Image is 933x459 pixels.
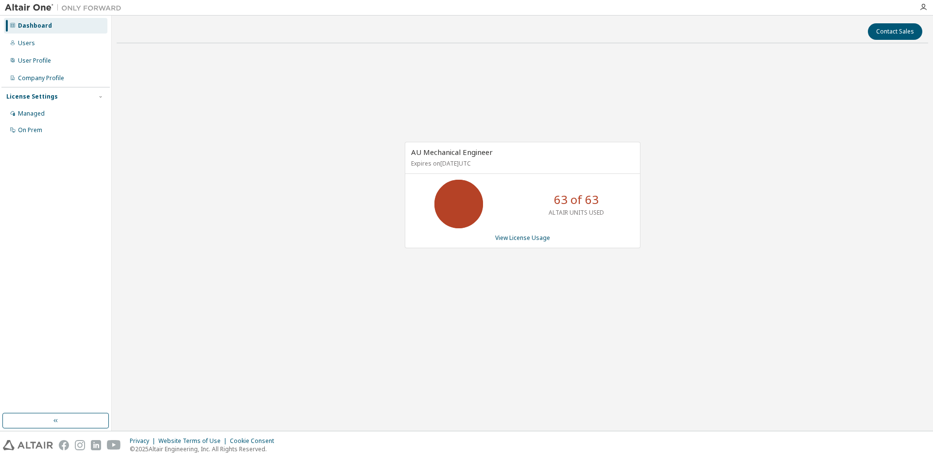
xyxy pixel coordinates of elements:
img: facebook.svg [59,440,69,450]
p: © 2025 Altair Engineering, Inc. All Rights Reserved. [130,445,280,453]
img: altair_logo.svg [3,440,53,450]
div: Dashboard [18,22,52,30]
div: License Settings [6,93,58,101]
div: Privacy [130,437,158,445]
img: linkedin.svg [91,440,101,450]
img: instagram.svg [75,440,85,450]
button: Contact Sales [868,23,922,40]
p: 63 of 63 [554,191,599,208]
div: Cookie Consent [230,437,280,445]
div: User Profile [18,57,51,65]
div: Company Profile [18,74,64,82]
div: Managed [18,110,45,118]
img: Altair One [5,3,126,13]
span: AU Mechanical Engineer [411,147,493,157]
div: On Prem [18,126,42,134]
img: youtube.svg [107,440,121,450]
a: View License Usage [495,234,550,242]
div: Website Terms of Use [158,437,230,445]
p: Expires on [DATE] UTC [411,159,632,168]
p: ALTAIR UNITS USED [549,208,604,217]
div: Users [18,39,35,47]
